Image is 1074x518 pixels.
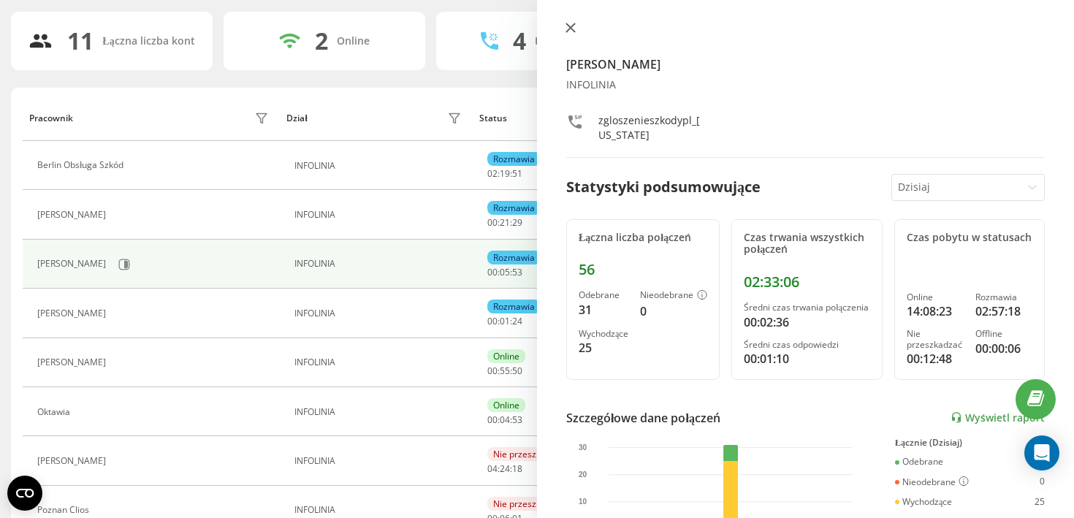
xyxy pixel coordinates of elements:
div: Poznan Clios [37,505,93,515]
div: 00:00:06 [975,340,1032,357]
div: 11 [67,27,94,55]
div: 4 [513,27,526,55]
div: Nie przeszkadzać [487,447,571,461]
div: Łączna liczba połączeń [579,232,707,244]
div: Rozmawia [487,201,541,215]
div: Online [487,349,525,363]
div: INFOLINIA [294,210,465,220]
div: 56 [579,261,707,278]
div: Offline [975,329,1032,339]
div: [PERSON_NAME] [37,259,110,269]
div: Nieodebrane [640,290,707,302]
span: 53 [512,414,522,426]
div: Odebrane [579,290,628,300]
div: Łączna liczba kont [102,35,194,47]
div: Berlin Obsługa Szkód [37,160,127,170]
div: Odebrane [895,457,943,467]
div: 31 [579,301,628,319]
h4: [PERSON_NAME] [566,56,1045,73]
span: 53 [512,266,522,278]
div: INFOLINIA [294,357,465,367]
div: [PERSON_NAME] [37,210,110,220]
div: Czas trwania wszystkich połączeń [744,232,869,256]
div: INFOLINIA [566,79,1045,91]
span: 05 [500,266,510,278]
div: Średni czas trwania połączenia [744,302,869,313]
div: Open Intercom Messenger [1024,435,1059,471]
span: 19 [500,167,510,180]
div: 2 [315,27,328,55]
div: 02:57:18 [975,302,1032,320]
div: : : [487,464,522,474]
div: INFOLINIA [294,161,465,171]
div: Szczegółowe dane połączeń [566,409,720,427]
div: INFOLINIA [294,456,465,466]
text: 30 [579,443,587,452]
div: : : [487,218,522,228]
span: 24 [500,462,510,475]
div: Online [907,292,964,302]
button: Open CMP widget [7,476,42,511]
span: 04 [500,414,510,426]
span: 29 [512,216,522,229]
div: Rozmawia [487,251,541,264]
div: Rozmawia [975,292,1032,302]
span: 18 [512,462,522,475]
div: 0 [1040,476,1045,488]
div: : : [487,267,522,278]
div: Pracownik [29,113,73,123]
div: Oktawia [37,407,74,417]
div: 25 [579,339,628,357]
span: 24 [512,315,522,327]
div: 00:01:10 [744,350,869,367]
div: Czas pobytu w statusach [907,232,1032,244]
div: 02:33:06 [744,273,869,291]
text: 10 [579,498,587,506]
div: Online [487,398,525,412]
span: 02 [487,167,498,180]
div: 25 [1035,497,1045,507]
a: Wyświetl raport [951,411,1045,424]
div: Rozmawiają [535,35,593,47]
div: : : [487,415,522,425]
div: INFOLINIA [294,308,465,319]
span: 00 [487,266,498,278]
text: 20 [579,471,587,479]
div: 14:08:23 [907,302,964,320]
div: : : [487,316,522,327]
div: 0 [640,302,707,320]
div: Rozmawia [487,152,541,166]
div: Średni czas odpowiedzi [744,340,869,350]
div: INFOLINIA [294,407,465,417]
span: 00 [487,315,498,327]
div: 00:12:48 [907,350,964,367]
span: 01 [500,315,510,327]
div: Dział [286,113,307,123]
div: 00:02:36 [744,313,869,331]
div: [PERSON_NAME] [37,456,110,466]
span: 55 [500,365,510,377]
div: : : [487,366,522,376]
div: Nie przeszkadzać [907,329,964,350]
div: Rozmawia [487,300,541,313]
div: Nieodebrane [895,476,969,488]
div: Wychodzące [579,329,628,339]
div: INFOLINIA [294,259,465,269]
div: [PERSON_NAME] [37,308,110,319]
span: 51 [512,167,522,180]
div: Łącznie (Dzisiaj) [895,438,1045,448]
span: 00 [487,216,498,229]
div: Online [337,35,370,47]
span: 50 [512,365,522,377]
div: [PERSON_NAME] [37,357,110,367]
span: 00 [487,414,498,426]
div: INFOLINIA [294,505,465,515]
span: 00 [487,365,498,377]
span: 04 [487,462,498,475]
span: 21 [500,216,510,229]
div: Status [479,113,507,123]
div: : : [487,169,522,179]
div: Statystyki podsumowujące [566,176,761,198]
div: zgloszenieszkodypl_[US_STATE] [598,113,707,142]
div: Nie przeszkadzać [487,497,571,511]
